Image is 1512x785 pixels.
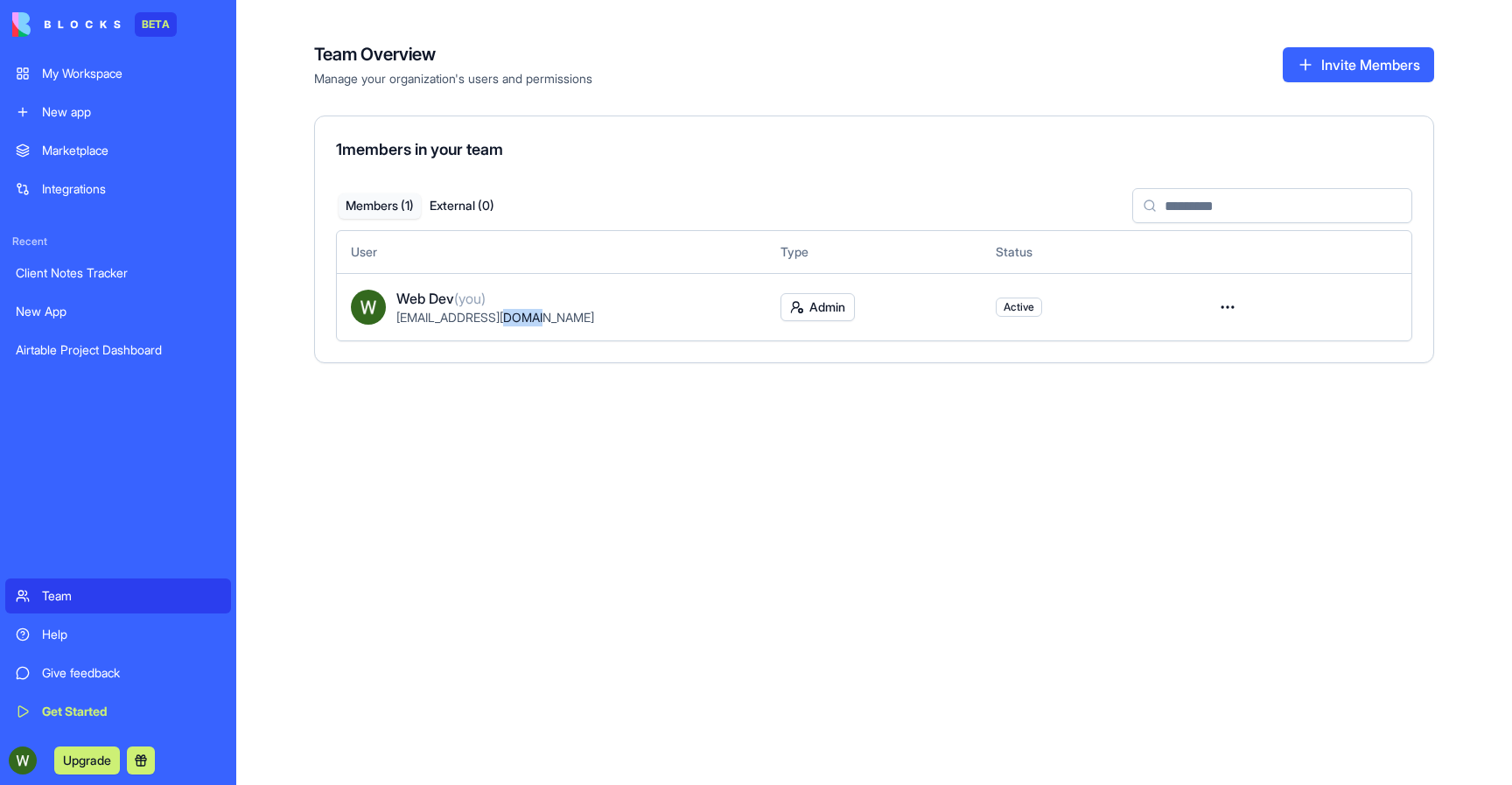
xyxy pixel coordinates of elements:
[5,133,231,168] a: Marketplace
[135,12,177,37] div: BETA
[42,103,220,121] div: New app
[16,341,220,359] div: Airtable Project Dashboard
[9,746,37,774] img: ACg8ocJfX902z323eJv0WgYs8to-prm3hRyyT9LVmbu9YU5sKTReeg=s96-c
[54,751,120,768] a: Upgrade
[5,256,231,291] a: Client Notes Tracker
[5,617,231,652] a: Help
[351,290,386,325] img: ACg8ocJfX902z323eJv0WgYs8to-prm3hRyyT9LVmbu9YU5sKTReeg=s96-c
[339,193,421,219] button: Members ( 1 )
[396,288,486,309] span: Web Dev
[5,694,231,729] a: Get Started
[42,142,220,159] div: Marketplace
[42,703,220,720] div: Get Started
[42,664,220,682] div: Give feedback
[421,193,503,219] button: External ( 0 )
[54,746,120,774] button: Upgrade
[16,303,220,320] div: New App
[5,333,231,368] a: Airtable Project Dashboard
[5,655,231,690] a: Give feedback
[42,180,220,198] div: Integrations
[314,42,592,67] h4: Team Overview
[5,294,231,329] a: New App
[42,65,220,82] div: My Workspace
[5,95,231,130] a: New app
[12,12,177,37] a: BETA
[5,172,231,207] a: Integrations
[1283,47,1434,82] button: Invite Members
[780,293,855,321] button: Admin
[5,235,231,249] span: Recent
[396,310,594,325] span: [EMAIL_ADDRESS][DOMAIN_NAME]
[337,231,766,273] th: User
[314,70,592,88] span: Manage your organization's users and permissions
[809,298,845,316] span: Admin
[5,578,231,613] a: Team
[996,243,1183,261] div: Status
[5,56,231,91] a: My Workspace
[12,12,121,37] img: logo
[16,264,220,282] div: Client Notes Tracker
[42,587,220,605] div: Team
[42,626,220,643] div: Help
[780,243,968,261] div: Type
[454,290,486,307] span: (you)
[1004,300,1034,314] span: Active
[336,140,503,158] span: 1 members in your team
